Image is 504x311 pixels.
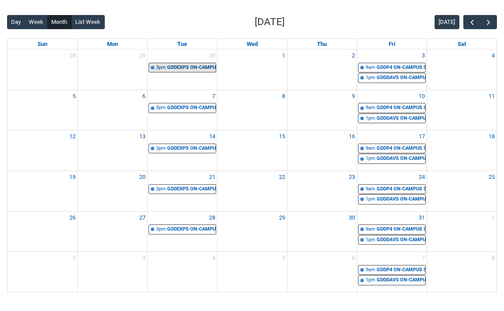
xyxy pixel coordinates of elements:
a: Go to October 12, 2025 [68,130,77,143]
button: Day [7,15,25,29]
a: Go to October 27, 2025 [137,212,147,224]
div: 1pm [366,74,375,82]
div: 1pm [366,236,375,244]
div: 3pm [156,104,166,112]
a: Go to October 10, 2025 [417,90,427,102]
div: 9am [366,266,375,274]
a: Go to October 24, 2025 [417,171,427,183]
div: GDDEXPS ON-CAMPUS Experience Design | Studio 8/Materials Library ([PERSON_NAME][GEOGRAPHIC_DATA] ... [167,186,216,193]
h2: [DATE] [255,15,285,30]
td: Go to October 1, 2025 [217,49,287,90]
a: Go to September 30, 2025 [207,49,217,62]
td: Go to October 27, 2025 [77,211,147,252]
div: GDDDAVS ON-CAMPUS Data Analysis, Visualisation & Information Design� | Studio 9 ([PERSON_NAME]. L... [377,155,425,163]
a: Go to October 18, 2025 [487,130,496,143]
td: Go to October 9, 2025 [287,90,357,130]
div: GDDDAVS ON-CAMPUS Data Analysis, Visualisation & Information Design� | Studio 9 ([PERSON_NAME]. L... [377,74,425,82]
td: Go to November 5, 2025 [217,252,287,292]
a: Go to November 5, 2025 [280,252,287,264]
a: Thursday [315,39,328,49]
a: Go to October 7, 2025 [210,90,217,102]
a: Saturday [456,39,468,49]
div: 3pm [156,64,166,72]
a: Go to October 31, 2025 [417,212,427,224]
div: GDDEXPS ON-CAMPUS Experience Design | Studio 8/Materials Library ([PERSON_NAME][GEOGRAPHIC_DATA] ... [167,226,216,233]
td: Go to October 11, 2025 [427,90,496,130]
a: Sunday [36,39,49,49]
div: 1pm [366,196,375,203]
td: Go to October 19, 2025 [8,171,77,212]
td: Go to October 5, 2025 [8,90,77,130]
td: Go to October 22, 2025 [217,171,287,212]
td: Go to October 8, 2025 [217,90,287,130]
div: 9am [366,186,375,193]
a: Go to November 3, 2025 [141,252,147,264]
td: Go to October 30, 2025 [287,211,357,252]
div: 9am [366,145,375,152]
a: Go to October 9, 2025 [350,90,357,102]
td: Go to October 13, 2025 [77,130,147,171]
div: GDDEXPS ON-CAMPUS Experience Design | Studio 8/Materials Library ([PERSON_NAME][GEOGRAPHIC_DATA] ... [167,104,216,112]
td: Go to October 10, 2025 [357,90,427,130]
td: Go to November 6, 2025 [287,252,357,292]
td: Go to October 3, 2025 [357,49,427,90]
div: 9am [366,64,375,72]
div: GDDP4 ON-CAMPUS Systems Design STAGE 4 | [GEOGRAPHIC_DATA] ([PERSON_NAME][GEOGRAPHIC_DATA].) (cap... [377,266,425,274]
div: 1pm [366,277,375,284]
a: Go to October 28, 2025 [207,212,217,224]
a: Go to October 26, 2025 [68,212,77,224]
a: Go to September 29, 2025 [137,49,147,62]
td: Go to October 31, 2025 [357,211,427,252]
td: Go to October 17, 2025 [357,130,427,171]
td: Go to October 15, 2025 [217,130,287,171]
button: Week [25,15,48,29]
td: Go to October 28, 2025 [147,211,217,252]
td: Go to September 29, 2025 [77,49,147,90]
a: Go to October 23, 2025 [347,171,357,183]
a: Go to October 13, 2025 [137,130,147,143]
td: Go to October 2, 2025 [287,49,357,90]
div: GDDP4 ON-CAMPUS Systems Design STAGE 4 | [GEOGRAPHIC_DATA] ([PERSON_NAME][GEOGRAPHIC_DATA].) (cap... [377,226,425,233]
td: Go to October 23, 2025 [287,171,357,212]
div: GDDP4 ON-CAMPUS Systems Design STAGE 4 | [GEOGRAPHIC_DATA] ([PERSON_NAME][GEOGRAPHIC_DATA].) (cap... [377,64,425,72]
td: Go to October 29, 2025 [217,211,287,252]
div: GDDDAVS ON-CAMPUS Data Analysis, Visualisation & Information Design� | Studio 9 ([PERSON_NAME]. L... [377,277,425,284]
button: [DATE] [435,15,459,29]
td: Go to October 18, 2025 [427,130,496,171]
a: Go to October 14, 2025 [207,130,217,143]
a: Go to October 25, 2025 [487,171,496,183]
div: 3pm [156,145,166,152]
td: Go to October 20, 2025 [77,171,147,212]
td: Go to November 1, 2025 [427,211,496,252]
a: Go to October 15, 2025 [277,130,287,143]
td: Go to November 3, 2025 [77,252,147,292]
div: 3pm [156,186,166,193]
a: Go to September 28, 2025 [68,49,77,62]
a: Go to October 22, 2025 [277,171,287,183]
a: Wednesday [245,39,260,49]
div: 1pm [366,155,375,163]
div: GDDDAVS ON-CAMPUS Data Analysis, Visualisation & Information Design� | Studio 9 ([PERSON_NAME]. L... [377,236,425,244]
a: Tuesday [176,39,189,49]
td: Go to October 16, 2025 [287,130,357,171]
td: Go to October 25, 2025 [427,171,496,212]
td: Go to November 4, 2025 [147,252,217,292]
div: GDDDAVS ON-CAMPUS Data Analysis, Visualisation & Information Design� | Studio 9 ([PERSON_NAME]. L... [377,115,425,122]
a: Go to October 16, 2025 [347,130,357,143]
a: Go to November 8, 2025 [490,252,496,264]
td: Go to October 21, 2025 [147,171,217,212]
button: List Week [71,15,105,29]
div: 1pm [366,115,375,122]
td: Go to September 28, 2025 [8,49,77,90]
a: Go to October 1, 2025 [280,49,287,62]
a: Go to October 5, 2025 [71,90,77,102]
button: Next Month [480,15,497,30]
a: Go to October 30, 2025 [347,212,357,224]
div: GDDP4 ON-CAMPUS Systems Design STAGE 4 | [GEOGRAPHIC_DATA] ([PERSON_NAME][GEOGRAPHIC_DATA].) (cap... [377,145,425,152]
a: Go to October 4, 2025 [490,49,496,62]
button: Previous Month [463,15,480,30]
div: GDDEXPS ON-CAMPUS Experience Design | Studio 8/Materials Library ([PERSON_NAME][GEOGRAPHIC_DATA] ... [167,145,216,152]
div: 9am [366,104,375,112]
div: GDDP4 ON-CAMPUS Systems Design STAGE 4 | [GEOGRAPHIC_DATA] ([PERSON_NAME][GEOGRAPHIC_DATA].) (cap... [377,186,425,193]
td: Go to October 26, 2025 [8,211,77,252]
